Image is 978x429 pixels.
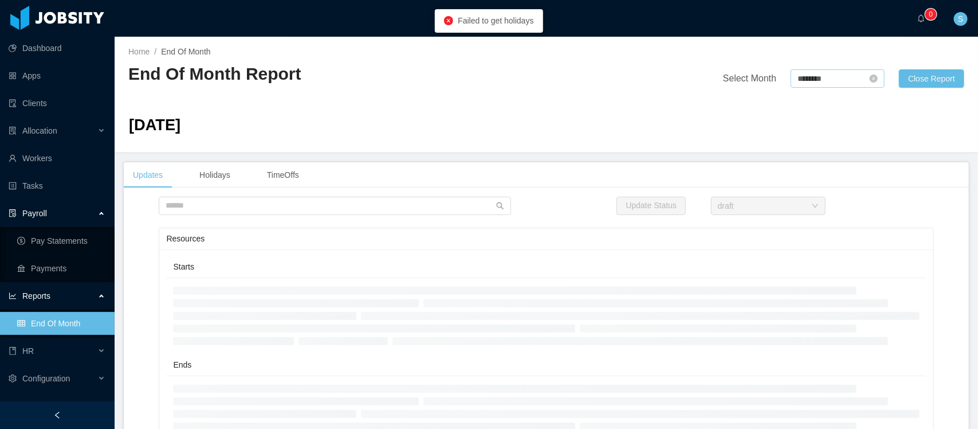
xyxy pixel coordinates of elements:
a: icon: pie-chartDashboard [9,37,105,60]
a: Home [128,47,150,56]
i: icon: close-circle [870,75,878,83]
i: icon: bell [917,14,925,22]
a: icon: profileTasks [9,174,105,197]
h2: End Of Month Report [128,63,547,86]
span: Select Month [723,73,776,83]
i: icon: line-chart [9,292,17,300]
button: Update Status [616,197,686,215]
i: icon: down [812,202,819,210]
div: TimeOffs [258,162,308,188]
div: Starts [173,256,919,278]
a: icon: dollarPay Statements [17,229,105,252]
span: Payroll [22,209,47,218]
span: S [958,12,963,26]
a: icon: auditClients [9,92,105,115]
a: icon: bankPayments [17,257,105,280]
i: icon: file-protect [9,209,17,217]
span: End Of Month [161,47,210,56]
a: icon: tableEnd Of Month [17,312,105,335]
div: Updates [124,162,172,188]
span: Reports [22,291,50,301]
a: icon: appstoreApps [9,64,105,87]
div: Holidays [190,162,239,188]
i: icon: setting [9,375,17,383]
span: Configuration [22,374,70,383]
div: Ends [173,354,919,376]
button: Close Report [899,69,964,88]
a: icon: userWorkers [9,147,105,170]
span: [DATE] [129,116,180,134]
sup: 0 [925,9,937,20]
span: HR [22,346,34,356]
i: icon: close-circle [444,16,453,25]
span: / [154,47,156,56]
span: Failed to get holidays [458,16,533,25]
span: Allocation [22,126,57,135]
div: Resources [166,228,926,249]
div: draft [718,197,734,214]
i: icon: solution [9,127,17,135]
i: icon: search [496,202,504,210]
i: icon: book [9,347,17,355]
